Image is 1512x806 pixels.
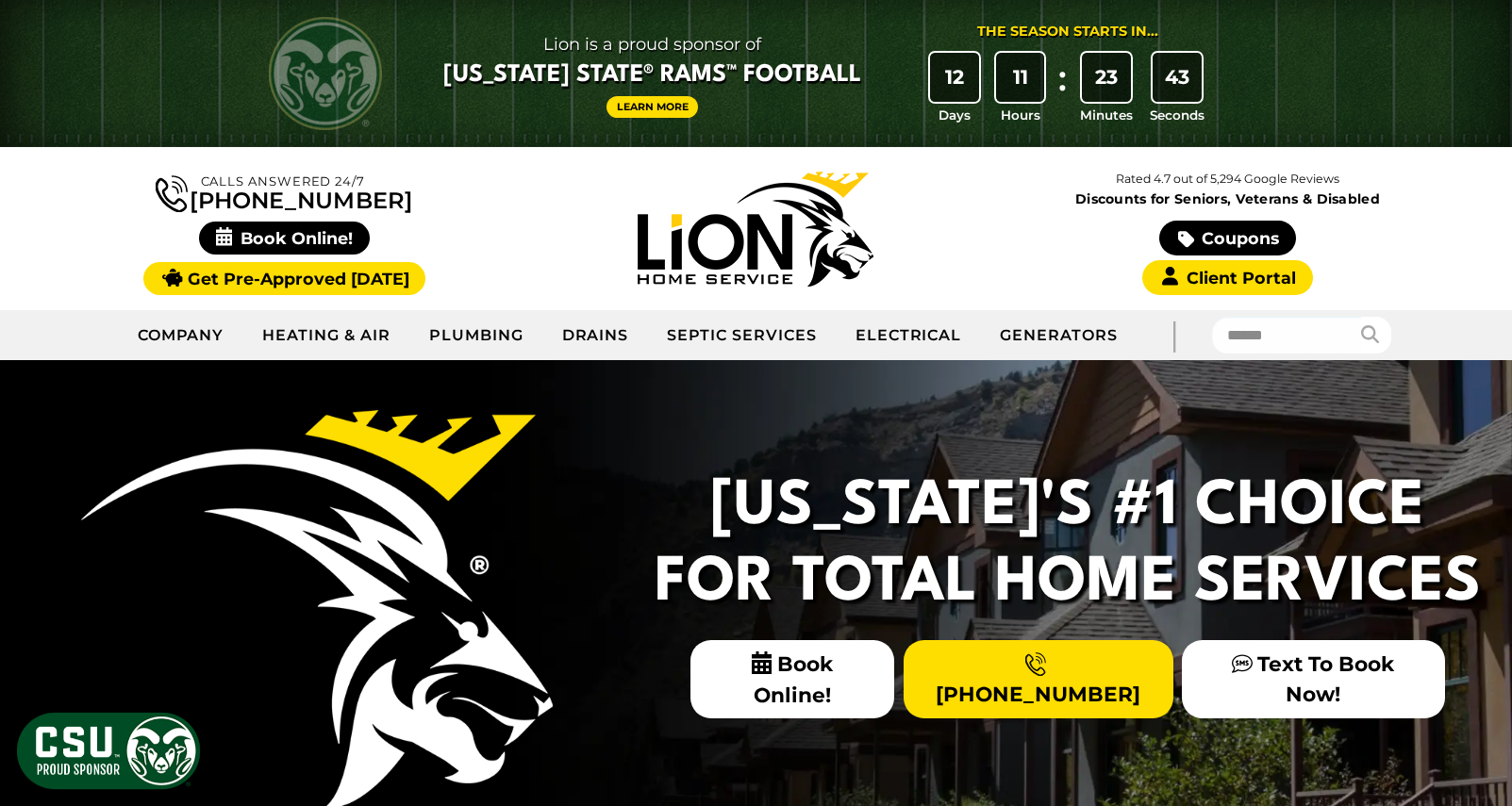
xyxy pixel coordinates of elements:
span: Hours [1001,106,1040,124]
div: : [1053,53,1072,125]
a: [PHONE_NUMBER] [904,640,1173,717]
a: Heating & Air [243,312,409,359]
a: Septic Services [648,312,836,359]
a: [PHONE_NUMBER] [156,172,412,212]
a: Learn More [606,96,699,118]
div: 12 [930,53,979,102]
a: Electrical [837,312,982,359]
img: Lion Home Service [638,172,873,287]
div: | [1137,310,1212,360]
span: Discounts for Seniors, Veterans & Disabled [996,192,1460,206]
a: Company [119,312,244,359]
span: [US_STATE] State® Rams™ Football [443,59,861,91]
a: Generators [981,312,1137,359]
span: Seconds [1150,106,1205,124]
a: Drains [543,312,649,359]
p: Rated 4.7 out of 5,294 Google Reviews [991,169,1463,189]
a: Coupons [1159,221,1295,255]
div: 23 [1082,53,1131,102]
span: Days [939,106,971,124]
span: Lion is a proud sponsor of [443,29,861,59]
a: Client Portal [1142,260,1312,295]
span: Minutes [1080,106,1133,124]
img: CSU Sponsor Badge [14,710,203,792]
img: CSU Rams logo [269,17,382,130]
h2: [US_STATE]'s #1 Choice For Total Home Services [643,469,1492,621]
a: Get Pre-Approved [DATE] [143,262,425,295]
a: Text To Book Now! [1182,640,1444,717]
div: 43 [1153,53,1202,102]
a: Plumbing [410,312,543,359]
span: Book Online! [690,640,895,718]
div: The Season Starts in... [977,22,1158,42]
div: 11 [996,53,1045,102]
span: Book Online! [199,222,370,255]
